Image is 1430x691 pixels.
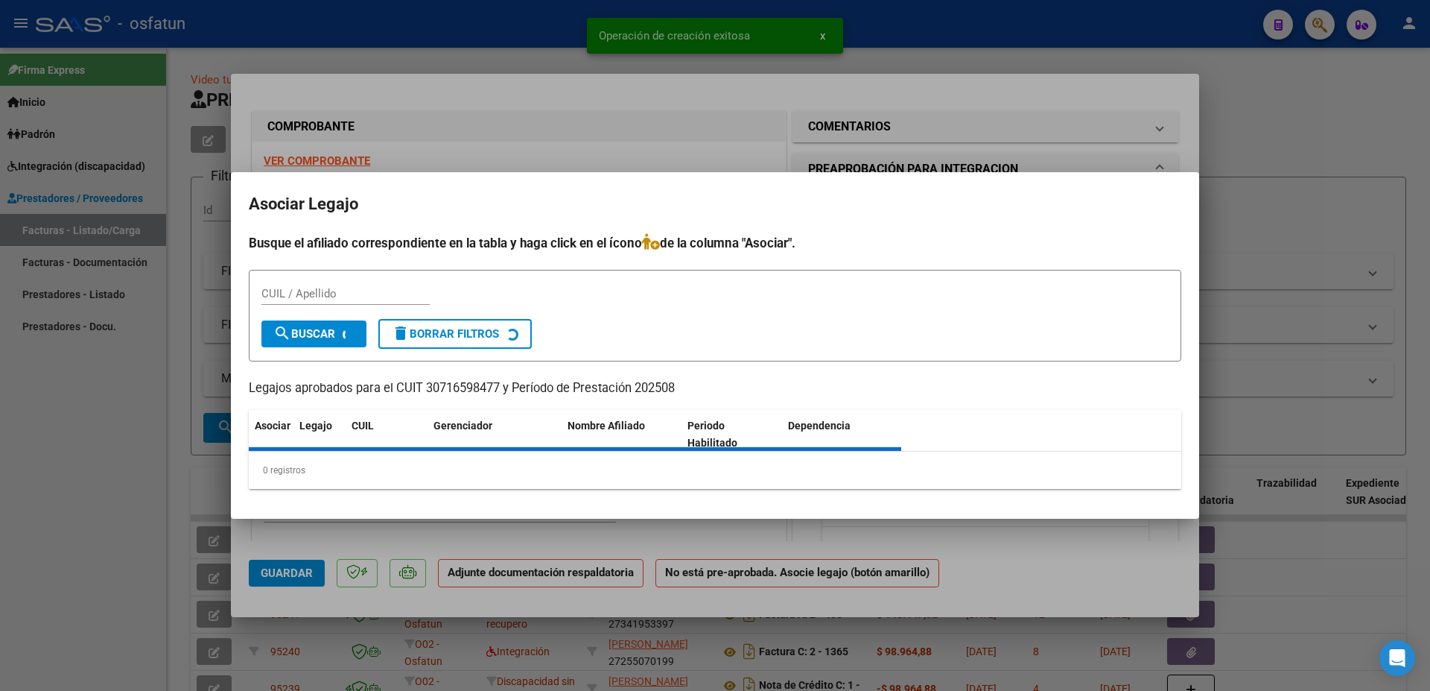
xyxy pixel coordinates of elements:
[255,420,290,432] span: Asociar
[788,420,851,432] span: Dependencia
[782,410,902,459] datatable-header-cell: Dependencia
[433,420,492,432] span: Gerenciador
[261,321,366,347] button: Buscar
[346,410,428,459] datatable-header-cell: CUIL
[249,379,1181,398] p: Legajos aprobados para el CUIT 30716598477 y Período de Prestación 202508
[428,410,562,459] datatable-header-cell: Gerenciador
[378,319,532,349] button: Borrar Filtros
[249,233,1181,253] h4: Busque el afiliado correspondiente en la tabla y haga click en el ícono de la columna "Asociar".
[249,410,293,459] datatable-header-cell: Asociar
[392,327,499,341] span: Borrar Filtros
[687,420,737,449] span: Periodo Habilitado
[681,410,782,459] datatable-header-cell: Periodo Habilitado
[352,420,374,432] span: CUIL
[299,420,332,432] span: Legajo
[249,452,1181,489] div: 0 registros
[1379,640,1415,676] div: Open Intercom Messenger
[273,324,291,342] mat-icon: search
[562,410,681,459] datatable-header-cell: Nombre Afiliado
[392,324,410,342] mat-icon: delete
[568,420,645,432] span: Nombre Afiliado
[293,410,346,459] datatable-header-cell: Legajo
[249,190,1181,218] h2: Asociar Legajo
[273,327,335,341] span: Buscar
